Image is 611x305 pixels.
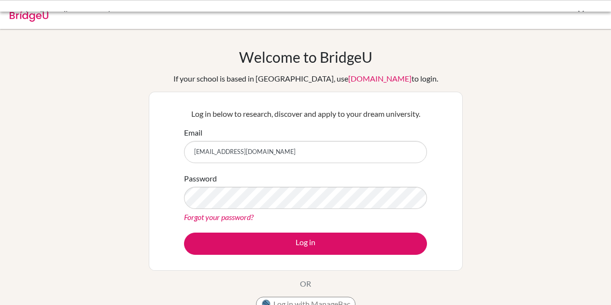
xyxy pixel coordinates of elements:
[26,8,441,19] div: Invalid email or password.
[184,127,202,139] label: Email
[184,108,427,120] p: Log in below to research, discover and apply to your dream university.
[300,278,311,290] p: OR
[184,212,254,222] a: Forgot your password?
[184,233,427,255] button: Log in
[239,48,372,66] h1: Welcome to BridgeU
[10,6,48,22] img: Bridge-U
[173,73,438,84] div: If your school is based in [GEOGRAPHIC_DATA], use to login.
[184,173,217,184] label: Password
[348,74,412,83] a: [DOMAIN_NAME]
